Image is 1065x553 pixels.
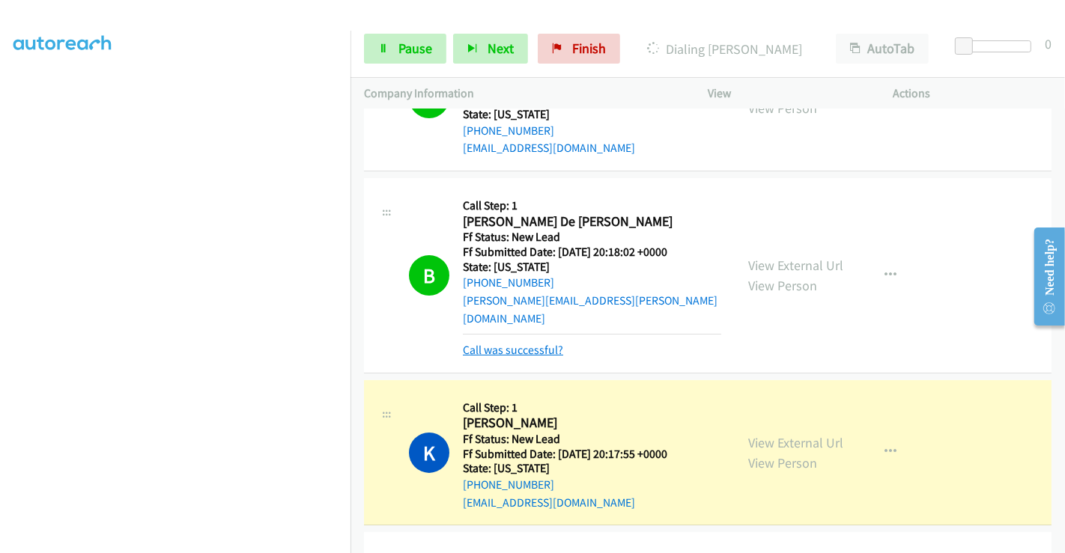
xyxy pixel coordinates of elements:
p: Company Information [364,85,681,103]
p: Actions [893,85,1052,103]
span: Next [488,40,514,57]
h5: Call Step: 1 [463,198,721,213]
h5: Ff Submitted Date: [DATE] 20:18:02 +0000 [463,245,721,260]
iframe: Resource Center [1022,217,1065,336]
a: [PERSON_NAME][EMAIL_ADDRESS][PERSON_NAME][DOMAIN_NAME] [463,293,717,326]
h1: K [409,433,449,473]
a: View External Url [748,434,843,451]
h5: State: [US_STATE] [463,461,686,476]
h5: State: [US_STATE] [463,260,721,275]
a: [PHONE_NUMBER] [463,123,554,138]
p: View [708,85,867,103]
p: Dialing [PERSON_NAME] [640,39,809,59]
button: AutoTab [836,34,929,64]
a: Finish [538,34,620,64]
h5: State: [US_STATE] [463,107,686,122]
h2: [PERSON_NAME] De [PERSON_NAME] [463,213,686,230]
a: [EMAIL_ADDRESS][DOMAIN_NAME] [463,495,635,510]
span: Finish [572,40,606,57]
button: Next [453,34,528,64]
h1: B [409,255,449,296]
h2: [PERSON_NAME] [463,415,686,432]
h5: Call Step: 1 [463,400,686,415]
a: View Person [748,454,817,471]
a: [EMAIL_ADDRESS][DOMAIN_NAME] [463,141,635,155]
a: [PHONE_NUMBER] [463,275,554,290]
a: Call was successful? [463,343,563,357]
a: View Person [748,277,817,294]
a: [PHONE_NUMBER] [463,477,554,492]
span: Pause [398,40,432,57]
h5: Ff Submitted Date: [DATE] 20:17:55 +0000 [463,447,686,462]
h5: Ff Status: New Lead [463,432,686,447]
div: Delay between calls (in seconds) [962,40,1031,52]
h5: Ff Status: New Lead [463,230,721,245]
a: Pause [364,34,446,64]
div: 0 [1045,34,1052,54]
a: View External Url [748,257,843,274]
